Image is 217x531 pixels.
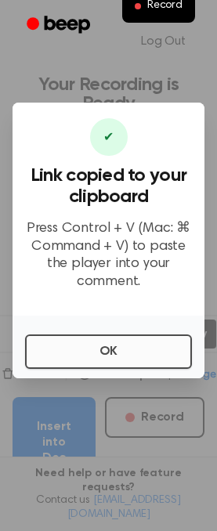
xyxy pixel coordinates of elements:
[125,23,201,60] a: Log Out
[25,220,192,291] p: Press Control + V (Mac: ⌘ Command + V) to paste the player into your comment.
[25,334,192,369] button: OK
[90,118,128,156] div: ✔
[25,165,192,208] h3: Link copied to your clipboard
[16,10,104,41] a: Beep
